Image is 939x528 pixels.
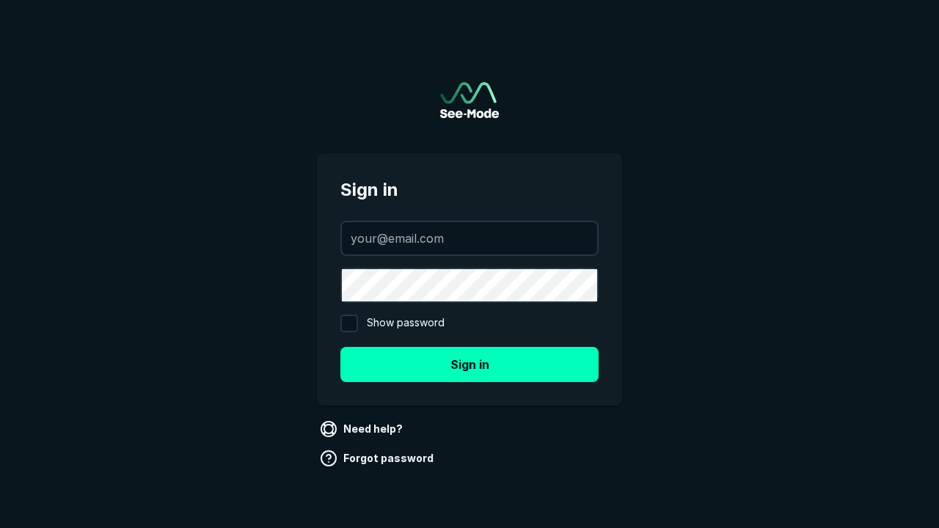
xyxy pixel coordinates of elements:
[340,347,599,382] button: Sign in
[340,177,599,203] span: Sign in
[317,447,439,470] a: Forgot password
[440,82,499,118] img: See-Mode Logo
[440,82,499,118] a: Go to sign in
[367,315,445,332] span: Show password
[317,417,409,441] a: Need help?
[342,222,597,254] input: your@email.com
